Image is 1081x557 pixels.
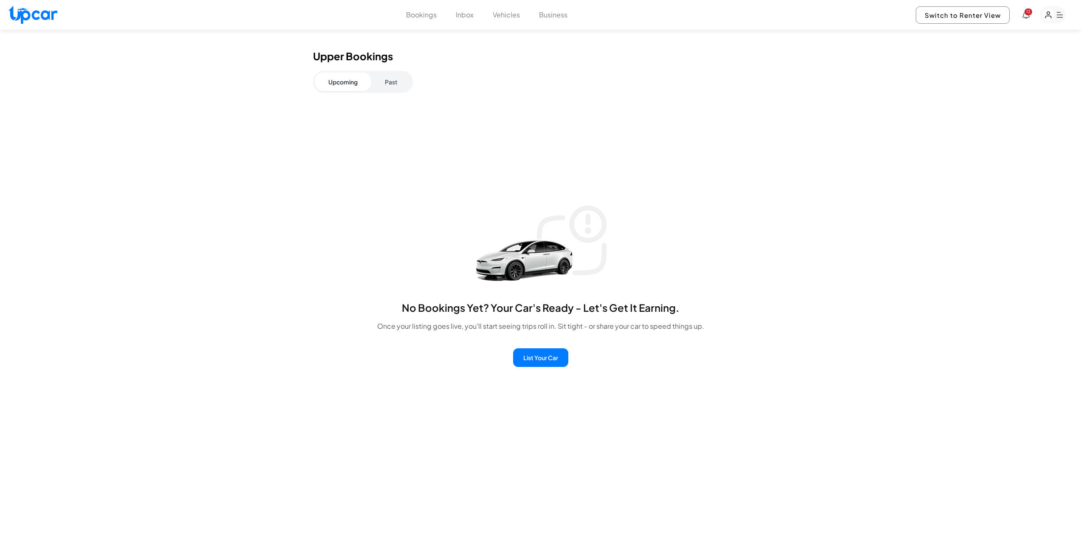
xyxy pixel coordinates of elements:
[377,321,704,331] p: Once your listing goes live, you'll start seeing trips roll in. Sit tight - or share your car to ...
[513,348,568,367] button: List Your Car
[8,6,57,24] img: Upcar Logo
[916,6,1010,24] button: Switch to Renter View
[493,10,520,20] button: Vehicles
[406,10,437,20] button: Bookings
[456,10,474,20] button: Inbox
[313,50,768,62] h1: Upper Bookings
[315,73,371,91] button: Upcoming
[1025,8,1032,15] span: You have new notifications
[371,73,411,91] button: Past
[539,10,567,20] button: Business
[377,301,704,314] h1: No Bookings Yet? Your Car's Ready - Let's Get It Earning.
[471,202,611,291] img: booking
